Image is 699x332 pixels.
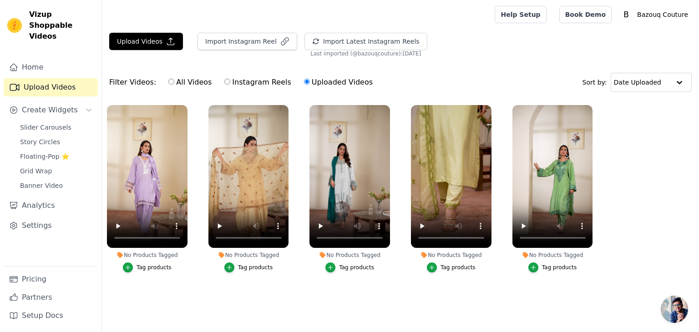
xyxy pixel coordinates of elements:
[198,33,297,50] button: Import Instagram Reel
[20,137,60,146] span: Story Circles
[4,58,98,76] a: Home
[582,73,692,92] div: Sort by:
[309,252,390,259] div: No Products Tagged
[4,216,98,235] a: Settings
[623,10,629,19] text: B
[15,136,98,148] a: Story Circles
[304,79,310,85] input: Uploaded Videos
[109,33,183,50] button: Upload Videos
[15,165,98,177] a: Grid Wrap
[7,18,22,33] img: Vizup
[15,121,98,134] a: Slider Carousels
[168,79,174,85] input: All Videos
[20,152,69,161] span: Floating-Pop ⭐
[528,262,577,272] button: Tag products
[168,76,212,88] label: All Videos
[325,262,374,272] button: Tag products
[20,181,63,190] span: Banner Video
[22,105,78,116] span: Create Widgets
[224,262,273,272] button: Tag products
[107,252,187,259] div: No Products Tagged
[4,101,98,119] button: Create Widgets
[339,264,374,271] div: Tag products
[310,50,421,57] span: Last imported (@ bazouqcouture ): [DATE]
[137,264,172,271] div: Tag products
[427,262,476,272] button: Tag products
[4,78,98,96] a: Upload Videos
[542,264,577,271] div: Tag products
[304,33,427,50] button: Import Latest Instagram Reels
[4,196,98,215] a: Analytics
[15,150,98,163] a: Floating-Pop ⭐
[633,6,692,23] p: Bazouq Couture
[15,179,98,192] a: Banner Video
[4,288,98,307] a: Partners
[661,296,688,323] div: Open chat
[4,270,98,288] a: Pricing
[109,72,378,93] div: Filter Videos:
[224,76,291,88] label: Instagram Reels
[411,252,491,259] div: No Products Tagged
[441,264,476,271] div: Tag products
[20,166,52,176] span: Grid Wrap
[619,6,692,23] button: B Bazouq Couture
[20,123,71,132] span: Slider Carousels
[238,264,273,271] div: Tag products
[224,79,230,85] input: Instagram Reels
[304,76,373,88] label: Uploaded Videos
[29,9,94,42] span: Vizup Shoppable Videos
[512,252,593,259] div: No Products Tagged
[4,307,98,325] a: Setup Docs
[559,6,612,23] a: Book Demo
[495,6,546,23] a: Help Setup
[123,262,172,272] button: Tag products
[208,252,289,259] div: No Products Tagged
